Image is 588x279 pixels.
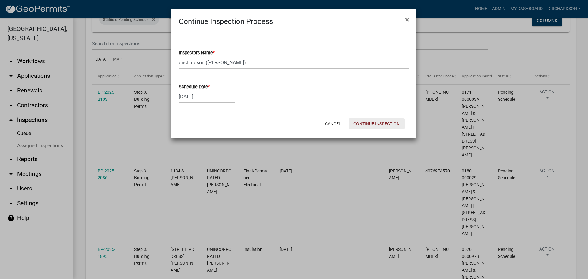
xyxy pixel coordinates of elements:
[179,85,210,89] label: Schedule Date
[179,90,235,103] input: mm/dd/yyyy
[179,16,273,27] h4: Continue Inspection Process
[320,118,346,129] button: Cancel
[349,118,405,129] button: Continue Inspection
[405,15,409,24] span: ×
[400,11,414,28] button: Close
[179,51,215,55] label: Inspectors Name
